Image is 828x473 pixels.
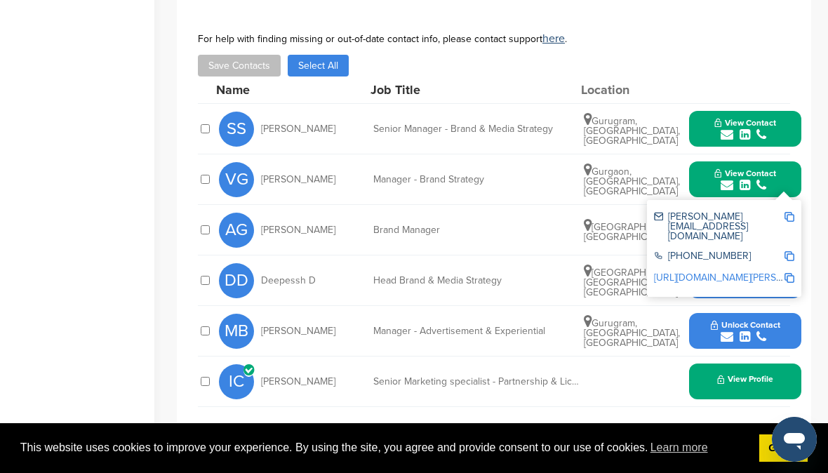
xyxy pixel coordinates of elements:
[373,175,584,185] div: Manager - Brand Strategy
[584,267,688,298] span: [GEOGRAPHIC_DATA], [GEOGRAPHIC_DATA], [GEOGRAPHIC_DATA]
[373,124,584,134] div: Senior Manager - Brand & Media Strategy
[654,251,784,263] div: [PHONE_NUMBER]
[584,166,680,197] span: Gurgaon, [GEOGRAPHIC_DATA], [GEOGRAPHIC_DATA]
[759,434,808,462] a: dismiss cookie message
[20,437,748,458] span: This website uses cookies to improve your experience. By using the site, you agree and provide co...
[219,112,254,147] span: SS
[697,108,793,150] button: View Contact
[714,168,776,178] span: View Contact
[584,221,688,243] span: [GEOGRAPHIC_DATA], [GEOGRAPHIC_DATA]
[654,212,784,241] div: [PERSON_NAME][EMAIL_ADDRESS][DOMAIN_NAME]
[219,357,801,406] a: IC [PERSON_NAME] Senior Marketing specialist - Partnership & Licensing View Profile
[288,55,349,76] button: Select All
[373,276,584,286] div: Head Brand & Media Strategy
[219,263,254,298] span: DD
[219,213,254,248] span: AG
[654,272,825,284] a: [URL][DOMAIN_NAME][PERSON_NAME]
[219,364,254,399] span: IC
[584,115,680,147] span: Gurugram, [GEOGRAPHIC_DATA], [GEOGRAPHIC_DATA]
[542,32,565,46] a: here
[784,251,794,261] img: Copy
[784,212,794,222] img: Copy
[373,377,584,387] div: Senior Marketing specialist - Partnership & Licensing
[261,326,335,336] span: [PERSON_NAME]
[717,375,773,385] span: View Profile
[219,314,254,349] span: MB
[370,84,581,96] div: Job Title
[697,159,793,201] button: View Contact
[772,417,817,462] iframe: Button to launch messaging window
[648,437,710,458] a: learn more about cookies
[261,225,335,235] span: [PERSON_NAME]
[711,320,780,330] span: Unlock Contact
[198,55,281,76] button: Save Contacts
[261,276,316,286] span: Deepessh D
[584,317,680,349] span: Gurugram, [GEOGRAPHIC_DATA], [GEOGRAPHIC_DATA]
[694,310,797,352] button: Unlock Contact
[216,84,370,96] div: Name
[261,124,335,134] span: [PERSON_NAME]
[784,273,794,283] img: Copy
[261,377,335,387] span: [PERSON_NAME]
[581,84,686,96] div: Location
[714,118,776,128] span: View Contact
[261,175,335,185] span: [PERSON_NAME]
[373,225,584,235] div: Brand Manager
[373,326,584,336] div: Manager - Advertisement & Experiential
[198,33,790,44] div: For help with finding missing or out-of-date contact info, please contact support .
[219,162,254,197] span: VG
